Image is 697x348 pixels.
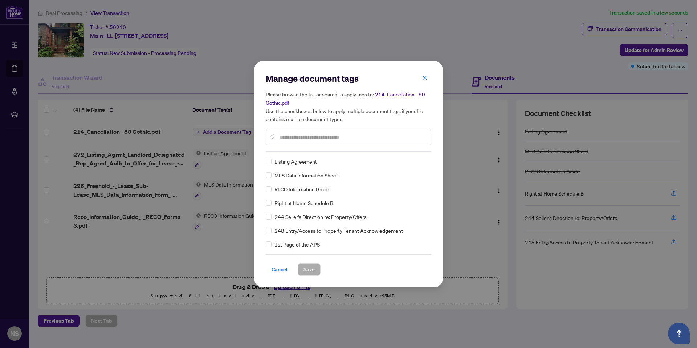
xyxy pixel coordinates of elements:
[668,323,690,344] button: Open asap
[266,73,431,84] h2: Manage document tags
[266,91,425,106] span: 214_Cancellation - 80 Gothic.pdf
[274,171,338,179] span: MLS Data Information Sheet
[274,213,367,221] span: 244 Seller’s Direction re: Property/Offers
[272,264,288,275] span: Cancel
[274,240,320,248] span: 1st Page of the APS
[274,227,403,235] span: 248 Entry/Access to Property Tenant Acknowledgement
[298,263,321,276] button: Save
[422,75,427,80] span: close
[274,157,317,165] span: Listing Agreement
[266,90,431,123] h5: Please browse the list or search to apply tags to: Use the checkboxes below to apply multiple doc...
[266,263,293,276] button: Cancel
[274,185,329,193] span: RECO Information Guide
[274,199,333,207] span: Right at Home Schedule B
